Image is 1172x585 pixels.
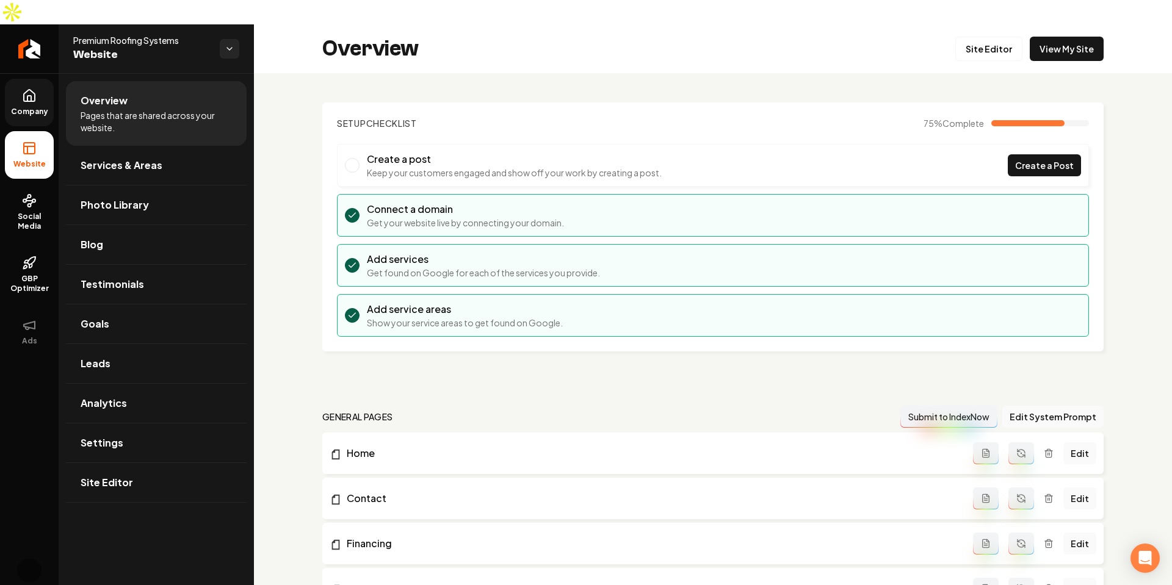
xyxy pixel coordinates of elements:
[1015,159,1074,172] span: Create a Post
[942,118,984,129] span: Complete
[66,384,247,423] a: Analytics
[1063,442,1096,464] a: Edit
[337,117,417,129] h2: Checklist
[973,533,999,554] button: Add admin page prompt
[367,302,563,317] h3: Add service areas
[73,46,210,63] span: Website
[5,184,54,241] a: Social Media
[367,167,662,179] p: Keep your customers engaged and show off your work by creating a post.
[81,475,133,490] span: Site Editor
[367,317,563,329] p: Show your service areas to get found on Google.
[5,246,54,303] a: GBP Optimizer
[66,344,247,383] a: Leads
[924,117,984,129] span: 75 %
[1063,533,1096,554] a: Edit
[322,411,393,423] h2: general pages
[66,146,247,185] a: Services & Areas
[1030,37,1104,61] a: View My Site
[81,317,109,331] span: Goals
[5,274,54,293] span: GBP Optimizer
[367,217,564,229] p: Get your website live by connecting your domain.
[66,423,247,462] a: Settings
[955,37,1022,61] a: Site Editor
[17,558,42,583] button: Open user button
[367,252,600,267] h3: Add services
[367,267,600,279] p: Get found on Google for each of the services you provide.
[337,118,366,129] span: Setup
[66,304,247,343] a: Goals
[330,536,973,551] a: Financing
[5,212,54,231] span: Social Media
[73,34,210,46] span: Premium Roofing Systems
[6,107,53,117] span: Company
[367,202,564,217] h3: Connect a domain
[81,396,127,411] span: Analytics
[81,277,144,292] span: Testimonials
[973,487,999,509] button: Add admin page prompt
[66,225,247,264] a: Blog
[81,93,128,108] span: Overview
[973,442,999,464] button: Add admin page prompt
[1008,154,1081,176] a: Create a Post
[1130,544,1160,573] div: Open Intercom Messenger
[5,308,54,356] button: Ads
[81,158,162,173] span: Services & Areas
[1002,406,1104,428] button: Edit System Prompt
[66,265,247,304] a: Testimonials
[18,39,41,59] img: Rebolt Logo
[9,159,51,169] span: Website
[81,436,123,450] span: Settings
[81,356,110,371] span: Leads
[900,406,997,428] button: Submit to IndexNow
[66,463,247,502] a: Site Editor
[5,79,54,126] a: Company
[81,198,149,212] span: Photo Library
[1063,487,1096,509] a: Edit
[330,491,973,506] a: Contact
[17,558,42,583] img: Sagar Soni
[17,336,42,346] span: Ads
[322,37,419,61] h2: Overview
[66,185,247,224] a: Photo Library
[330,446,973,461] a: Home
[81,237,103,252] span: Blog
[367,152,662,167] h3: Create a post
[81,109,232,134] span: Pages that are shared across your website.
